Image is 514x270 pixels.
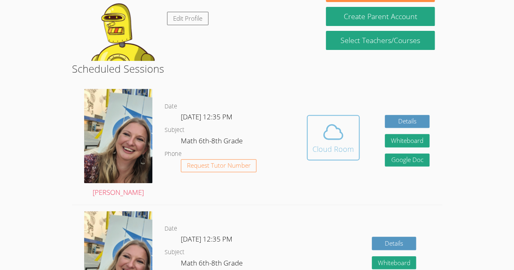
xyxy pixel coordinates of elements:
a: Edit Profile [167,12,208,25]
dt: Subject [165,125,184,135]
a: [PERSON_NAME] [84,89,152,199]
button: Cloud Room [307,115,360,160]
div: Cloud Room [312,143,354,155]
span: Request Tutor Number [187,162,251,168]
a: Details [385,115,429,128]
dt: Phone [165,149,182,159]
button: Request Tutor Number [181,159,257,173]
dt: Date [165,102,177,112]
dd: Math 6th-8th Grade [181,135,244,149]
h2: Scheduled Sessions [72,61,442,76]
span: [DATE] 12:35 PM [181,112,232,121]
dt: Date [165,224,177,234]
span: [DATE] 12:35 PM [181,234,232,244]
dt: Subject [165,247,184,257]
a: Google Doc [385,153,429,167]
button: Create Parent Account [326,7,434,26]
a: Details [372,237,416,250]
button: Whiteboard [372,256,416,270]
img: sarah.png [84,89,152,183]
a: Select Teachers/Courses [326,31,434,50]
button: Whiteboard [385,134,429,147]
